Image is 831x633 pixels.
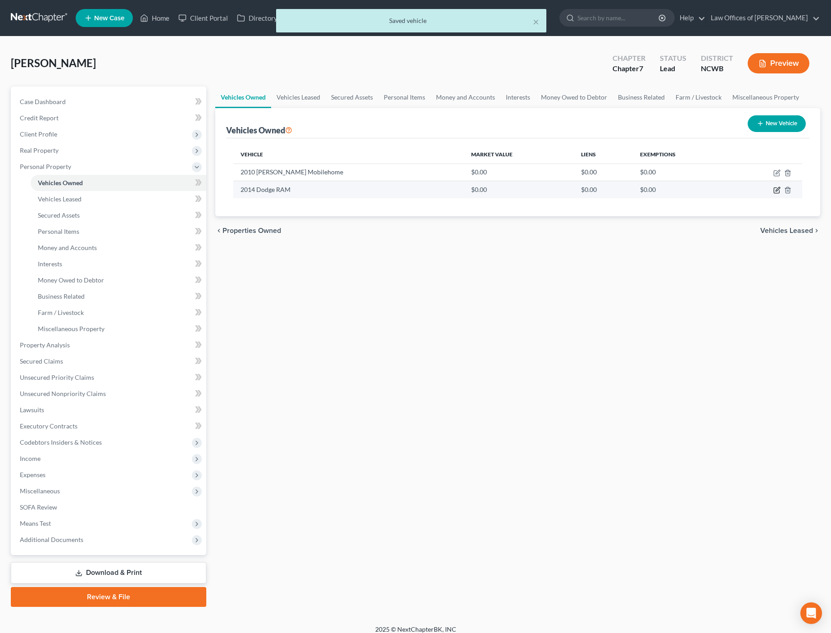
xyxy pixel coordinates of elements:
[20,438,102,446] span: Codebtors Insiders & Notices
[13,353,206,369] a: Secured Claims
[31,321,206,337] a: Miscellaneous Property
[38,195,82,203] span: Vehicles Leased
[271,87,326,108] a: Vehicles Leased
[13,499,206,515] a: SOFA Review
[639,64,643,73] span: 7
[20,98,66,105] span: Case Dashboard
[748,115,806,132] button: New Vehicle
[574,164,633,181] td: $0.00
[215,87,271,108] a: Vehicles Owned
[20,357,63,365] span: Secured Claims
[633,181,731,198] td: $0.00
[660,64,686,74] div: Lead
[431,87,500,108] a: Money and Accounts
[613,64,645,74] div: Chapter
[574,146,633,164] th: Liens
[633,146,731,164] th: Exemptions
[13,386,206,402] a: Unsecured Nonpriority Claims
[20,146,59,154] span: Real Property
[11,587,206,607] a: Review & File
[31,305,206,321] a: Farm / Livestock
[633,164,731,181] td: $0.00
[38,260,62,268] span: Interests
[20,519,51,527] span: Means Test
[613,53,645,64] div: Chapter
[233,146,463,164] th: Vehicle
[760,227,813,234] span: Vehicles Leased
[464,181,574,198] td: $0.00
[813,227,820,234] i: chevron_right
[31,240,206,256] a: Money and Accounts
[574,181,633,198] td: $0.00
[20,163,71,170] span: Personal Property
[31,207,206,223] a: Secured Assets
[223,227,281,234] span: Properties Owned
[701,64,733,74] div: NCWB
[31,272,206,288] a: Money Owed to Debtor
[31,175,206,191] a: Vehicles Owned
[233,181,463,198] td: 2014 Dodge RAM
[31,288,206,305] a: Business Related
[378,87,431,108] a: Personal Items
[800,602,822,624] div: Open Intercom Messenger
[464,164,574,181] td: $0.00
[13,94,206,110] a: Case Dashboard
[20,130,57,138] span: Client Profile
[500,87,536,108] a: Interests
[20,487,60,495] span: Miscellaneous
[215,227,281,234] button: chevron_left Properties Owned
[38,211,80,219] span: Secured Assets
[533,16,539,27] button: ×
[660,53,686,64] div: Status
[727,87,804,108] a: Miscellaneous Property
[38,276,104,284] span: Money Owed to Debtor
[233,164,463,181] td: 2010 [PERSON_NAME] Mobilehome
[283,16,539,25] div: Saved vehicle
[326,87,378,108] a: Secured Assets
[20,373,94,381] span: Unsecured Priority Claims
[13,369,206,386] a: Unsecured Priority Claims
[13,418,206,434] a: Executory Contracts
[760,227,820,234] button: Vehicles Leased chevron_right
[13,402,206,418] a: Lawsuits
[20,455,41,462] span: Income
[20,422,77,430] span: Executory Contracts
[20,503,57,511] span: SOFA Review
[38,325,104,332] span: Miscellaneous Property
[670,87,727,108] a: Farm / Livestock
[20,471,45,478] span: Expenses
[38,292,85,300] span: Business Related
[226,125,292,136] div: Vehicles Owned
[215,227,223,234] i: chevron_left
[38,228,79,235] span: Personal Items
[38,244,97,251] span: Money and Accounts
[11,56,96,69] span: [PERSON_NAME]
[536,87,613,108] a: Money Owed to Debtor
[20,390,106,397] span: Unsecured Nonpriority Claims
[20,341,70,349] span: Property Analysis
[20,536,83,543] span: Additional Documents
[701,53,733,64] div: District
[31,223,206,240] a: Personal Items
[13,337,206,353] a: Property Analysis
[13,110,206,126] a: Credit Report
[31,191,206,207] a: Vehicles Leased
[613,87,670,108] a: Business Related
[38,309,84,316] span: Farm / Livestock
[20,406,44,414] span: Lawsuits
[748,53,809,73] button: Preview
[464,146,574,164] th: Market Value
[20,114,59,122] span: Credit Report
[38,179,83,187] span: Vehicles Owned
[11,562,206,583] a: Download & Print
[31,256,206,272] a: Interests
